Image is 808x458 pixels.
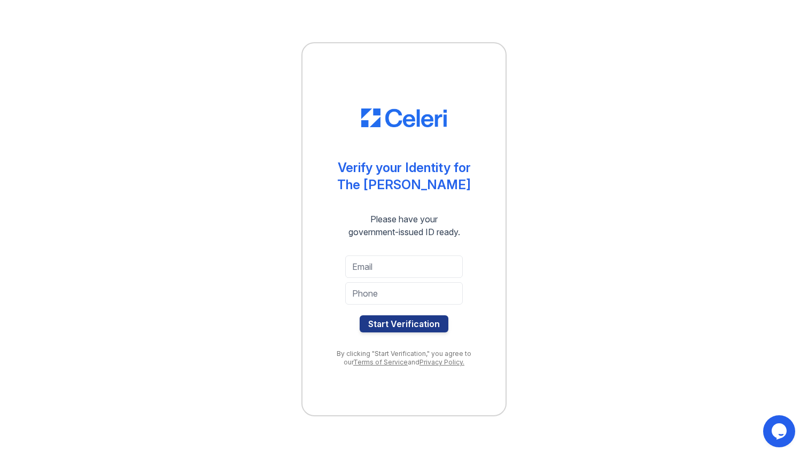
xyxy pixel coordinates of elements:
[361,108,447,128] img: CE_Logo_Blue-a8612792a0a2168367f1c8372b55b34899dd931a85d93a1a3d3e32e68fde9ad4.png
[324,350,484,367] div: By clicking "Start Verification," you agree to our and
[345,282,463,305] input: Phone
[329,213,479,238] div: Please have your government-issued ID ready.
[345,255,463,278] input: Email
[360,315,448,332] button: Start Verification
[353,358,408,366] a: Terms of Service
[337,159,471,193] div: Verify your Identity for The [PERSON_NAME]
[763,415,797,447] iframe: chat widget
[419,358,464,366] a: Privacy Policy.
